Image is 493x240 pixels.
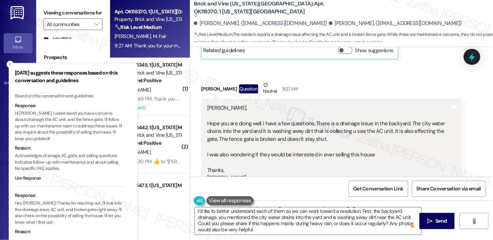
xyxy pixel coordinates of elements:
[195,207,421,235] textarea: To enrich screen reader interactions, please activate Accessibility in Grammarly extension settings
[412,181,486,197] button: Share Conversation via email
[417,185,481,193] span: Share Conversation via email
[15,228,124,235] div: Reason:
[7,60,14,68] button: Close toast
[15,69,124,84] h3: [DATE] suggests these responses based on this conversation and guidelines
[280,85,298,93] div: 9:27 AM
[262,81,279,96] div: Neutral
[201,81,463,99] div: [PERSON_NAME]
[207,104,451,182] div: [PERSON_NAME], Hope you are doing well. I have a few questions. There is a drainage issue in the ...
[348,181,408,197] button: Get Conversation Link
[15,200,124,226] p: Hey [PERSON_NAME]! Thanks for reaching out. I'll look into the drainage issue, AC unit, and broke...
[15,110,124,142] p: Hi [PERSON_NAME], I understand you have concerns about drainage, the AC unit, and the fence gate....
[419,213,455,229] button: Send
[15,93,124,100] div: Based on this conversation and guidelines:
[15,144,124,152] div: Reason:
[15,102,124,109] div: Response:
[355,47,393,54] label: Show suggestions
[427,218,433,224] i: 
[15,153,124,172] p: Acknowledges drainage, AC, gate, and selling questions. Indicates follow-up with maintenance and ...
[353,185,403,193] span: Get Conversation Link
[471,218,477,224] i: 
[15,192,124,199] div: Response:
[436,217,447,225] span: Send
[329,20,462,27] div: [PERSON_NAME]. ([EMAIL_ADDRESS][DOMAIN_NAME])
[15,175,41,181] button: Use Response
[194,31,493,46] span: : The resident reports a drainage issue affecting the AC unit and a broken fence gate. While thes...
